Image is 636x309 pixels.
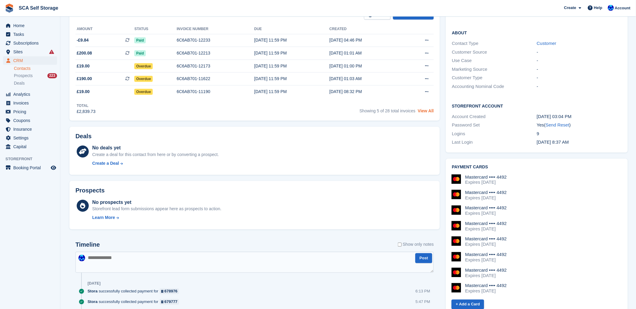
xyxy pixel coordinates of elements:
[537,83,622,90] div: -
[360,108,415,113] span: Showing 5 of 28 total invoices
[465,205,507,211] div: Mastercard •••• 4492
[452,139,537,146] div: Last Login
[3,48,57,56] a: menu
[160,299,179,305] a: 679777
[75,24,134,34] th: Amount
[160,289,179,294] a: 678976
[14,73,33,79] span: Prospects
[165,289,177,294] div: 678976
[92,160,219,167] a: Create a Deal
[13,116,50,125] span: Coupons
[254,24,329,34] th: Due
[14,73,57,79] a: Prospects 223
[134,63,153,69] span: Overdue
[537,57,622,64] div: -
[452,30,622,36] h2: About
[537,41,556,46] a: Customer
[134,37,145,43] span: Paid
[537,130,622,137] div: 9
[465,257,507,263] div: Expires [DATE]
[329,37,404,43] div: [DATE] 04:46 PM
[14,80,25,86] span: Deals
[92,215,222,221] a: Learn More
[13,56,50,65] span: CRM
[77,50,92,56] span: £200.08
[13,134,50,142] span: Settings
[3,116,57,125] a: menu
[537,74,622,81] div: -
[452,236,461,246] img: Mastercard Logo
[452,130,537,137] div: Logins
[13,125,50,133] span: Insurance
[537,113,622,120] div: [DATE] 03:04 PM
[13,90,50,98] span: Analytics
[177,76,254,82] div: 6C6AB701-11622
[88,281,101,286] div: [DATE]
[452,221,461,231] img: Mastercard Logo
[88,299,97,305] span: Stora
[75,187,105,194] h2: Prospects
[50,164,57,171] a: Preview store
[3,56,57,65] a: menu
[537,122,622,129] div: Yes
[92,160,119,167] div: Create a Deal
[14,66,57,71] a: Contacts
[3,164,57,172] a: menu
[13,48,50,56] span: Sites
[546,122,569,127] a: Send Reset
[452,283,461,293] img: Mastercard Logo
[615,5,631,11] span: Account
[329,76,404,82] div: [DATE] 01:03 AM
[47,73,57,78] div: 223
[92,215,115,221] div: Learn More
[77,108,95,115] div: £2,839.73
[75,133,91,140] h2: Deals
[465,252,507,257] div: Mastercard •••• 4492
[452,122,537,129] div: Password Set
[452,49,537,56] div: Customer Source
[77,37,89,43] span: -£9.84
[254,50,329,56] div: [DATE] 11:59 PM
[78,255,85,261] img: Kelly Neesham
[452,113,537,120] div: Account Created
[452,74,537,81] div: Customer Type
[465,211,507,216] div: Expires [DATE]
[254,89,329,95] div: [DATE] 11:59 PM
[452,252,461,262] img: Mastercard Logo
[537,139,569,145] time: 2025-06-06 07:37:36 UTC
[134,89,153,95] span: Overdue
[134,50,145,56] span: Paid
[88,289,182,294] div: successfully collected payment for
[465,242,507,247] div: Expires [DATE]
[177,37,254,43] div: 6C6AB701-12233
[415,253,432,263] button: Post
[3,21,57,30] a: menu
[3,108,57,116] a: menu
[416,299,430,305] div: 5:47 PM
[452,103,622,109] h2: Storefront Account
[452,190,461,199] img: Mastercard Logo
[13,108,50,116] span: Pricing
[13,39,50,47] span: Subscriptions
[418,108,434,113] a: View All
[564,5,576,11] span: Create
[608,5,614,11] img: Kelly Neesham
[3,39,57,47] a: menu
[452,205,461,215] img: Mastercard Logo
[3,134,57,142] a: menu
[77,103,95,108] div: Total
[3,30,57,39] a: menu
[452,40,537,47] div: Contact Type
[465,226,507,232] div: Expires [DATE]
[465,195,507,201] div: Expires [DATE]
[77,76,92,82] span: £190.00
[13,30,50,39] span: Tasks
[134,76,153,82] span: Overdue
[465,221,507,226] div: Mastercard •••• 4492
[465,179,507,185] div: Expires [DATE]
[537,49,622,56] div: -
[254,63,329,69] div: [DATE] 11:59 PM
[16,3,61,13] a: SCA Self Storage
[254,37,329,43] div: [DATE] 11:59 PM
[594,5,602,11] span: Help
